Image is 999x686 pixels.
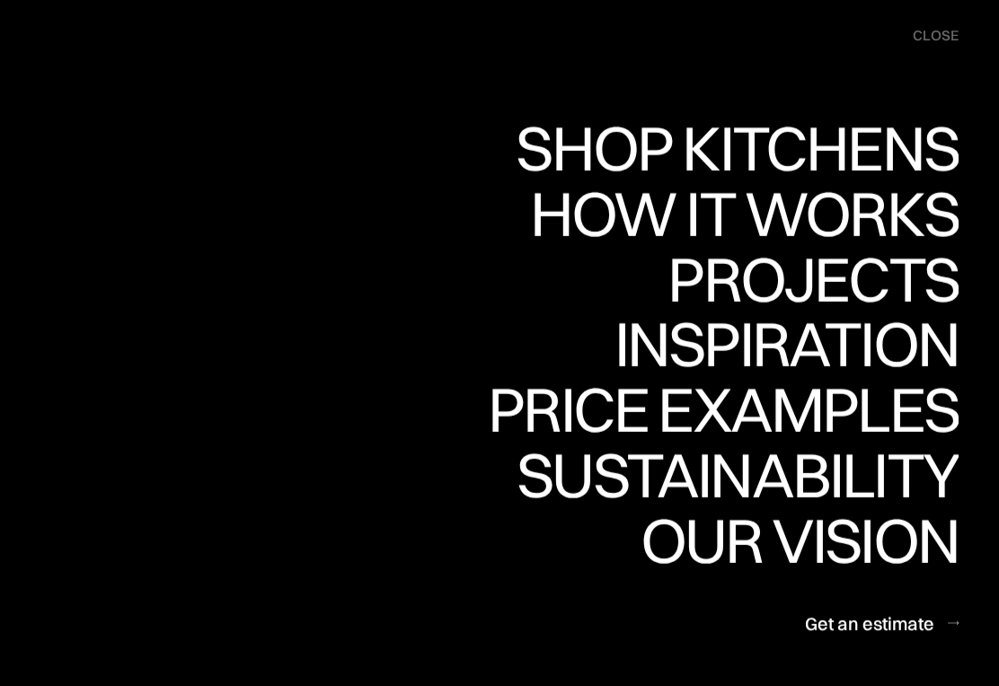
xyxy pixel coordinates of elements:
div: Shop Kitchens [507,180,959,242]
div: How it works [526,182,959,245]
a: How it worksHow it works [526,182,959,248]
a: Our visionOur vision [625,509,959,575]
div: close [913,26,959,46]
a: SustainabilitySustainability [501,444,959,509]
div: menu [895,18,959,54]
div: Projects [667,310,959,373]
a: ProjectsProjects [667,247,959,312]
div: Price examples [488,378,959,441]
div: How it works [526,245,959,308]
div: Shop Kitchens [507,117,959,180]
div: Our vision [625,572,959,635]
a: Shop KitchensShop Kitchens [507,117,959,182]
div: Our vision [625,509,959,572]
a: InspirationInspiration [589,312,959,378]
div: Sustainability [501,506,959,569]
div: Projects [667,247,959,310]
div: Sustainability [501,444,959,506]
a: Get an estimate [805,601,959,645]
div: Get an estimate [805,611,934,635]
div: Inspiration [589,312,959,375]
div: Price examples [488,441,959,504]
div: Inspiration [589,375,959,438]
a: Price examplesPrice examples [488,378,959,444]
